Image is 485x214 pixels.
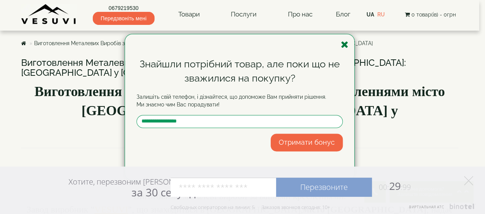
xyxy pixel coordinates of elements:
[171,204,330,210] div: Свободных операторов на линии: 5 Заказов звонков сегодня: 10+
[132,185,200,199] span: за 30 секунд?
[271,134,343,151] button: Отримати бонус
[69,177,200,198] div: Хотите, перезвоним [PERSON_NAME]
[379,182,389,192] span: 00:
[136,93,343,108] p: Залишіть свій телефон, і дізнайтеся, що допоможе Вам прийняти рішення. Ми знаємо чим Вас порадувати!
[276,178,372,197] a: Перезвоните
[401,182,411,192] span: :99
[136,57,343,85] div: Знайшли потрібний товар, але поки що не зважилися на покупку?
[372,179,411,193] span: 29
[404,204,475,214] a: Виртуальная АТС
